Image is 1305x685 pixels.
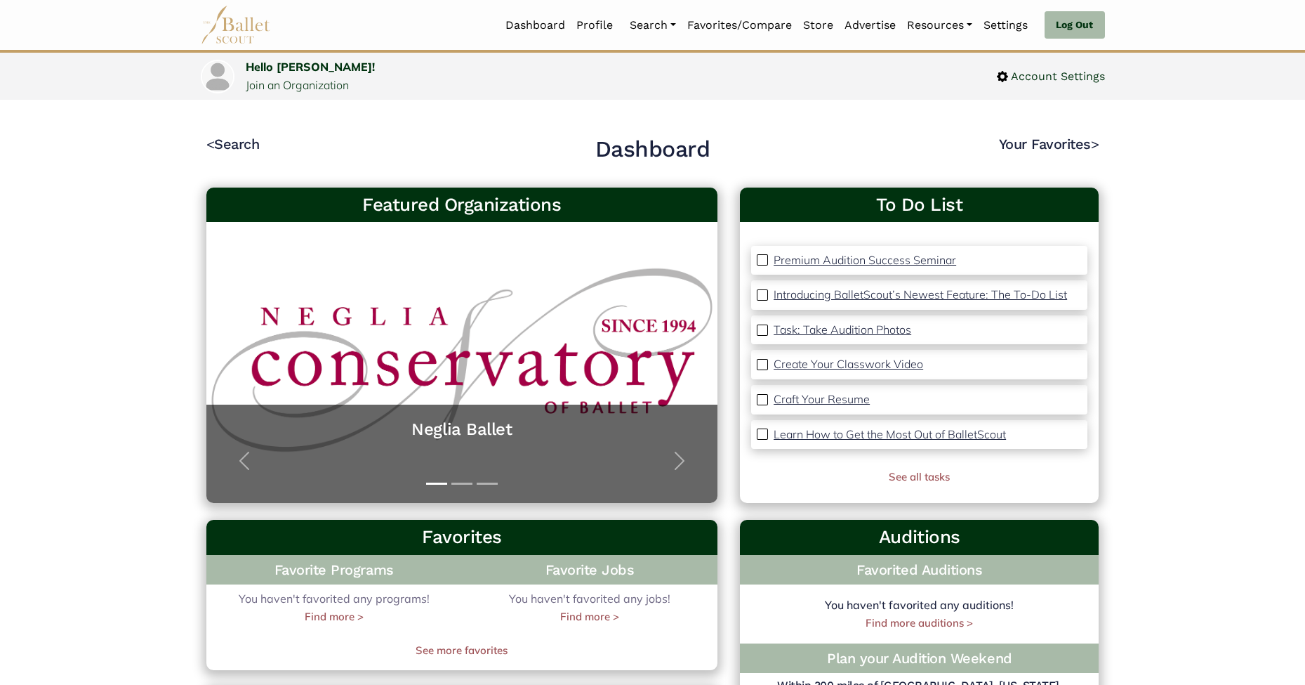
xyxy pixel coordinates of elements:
button: Slide 2 [451,476,472,492]
a: See all tasks [889,470,950,483]
h3: Favorites [218,526,707,549]
a: Store [797,11,839,40]
p: You haven't favorited any auditions! [740,596,1099,615]
a: Neglia Ballet [220,419,704,441]
div: You haven't favorited any jobs! [462,590,717,625]
span: Account Settings [1008,67,1105,86]
h3: Featured Organizations [218,193,707,217]
a: Learn How to Get the Most Out of BalletScout [774,426,1006,444]
a: Search [624,11,682,40]
a: Settings [978,11,1033,40]
a: Find more > [305,608,364,625]
code: > [1091,135,1099,152]
a: Craft Your Resume [774,391,870,409]
a: Log Out [1045,11,1104,39]
a: Find more > [560,608,619,625]
a: Advertise [839,11,901,40]
p: Premium Audition Success Seminar [774,253,956,267]
a: Your Favorites> [999,136,1099,152]
a: <Search [206,136,260,152]
h4: Favorite Jobs [462,555,717,585]
a: Dashboard [500,11,571,40]
p: Task: Take Audition Photos [774,322,911,337]
a: Task: Take Audition Photos [774,321,911,339]
a: Create Your Classwork Video [774,355,923,374]
h4: Favorite Programs [206,555,462,585]
a: Profile [571,11,618,40]
code: < [206,135,215,152]
h4: Plan your Audition Weekend [751,649,1087,667]
p: Learn How to Get the Most Out of BalletScout [774,427,1006,441]
a: Favorites/Compare [682,11,797,40]
a: Account Settings [997,67,1105,86]
h3: Auditions [751,526,1087,549]
a: To Do List [751,193,1087,217]
button: Slide 3 [477,476,498,492]
button: Slide 1 [426,476,447,492]
p: Craft Your Resume [774,392,870,406]
a: Premium Audition Success Seminar [774,252,956,270]
a: Introducing BalletScout’s Newest Feature: The To-Do List [774,286,1067,304]
a: Hello [PERSON_NAME]! [246,60,375,74]
h2: Dashboard [595,135,710,164]
p: Introducing BalletScout’s Newest Feature: The To-Do List [774,287,1067,301]
a: Find more auditions > [866,616,973,629]
img: profile picture [202,61,233,92]
a: Resources [901,11,978,40]
h4: Favorited Auditions [751,561,1087,579]
a: See more favorites [206,642,718,659]
a: Join an Organization [246,78,349,92]
p: Create Your Classwork Video [774,357,923,371]
div: You haven't favorited any programs! [206,590,462,625]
